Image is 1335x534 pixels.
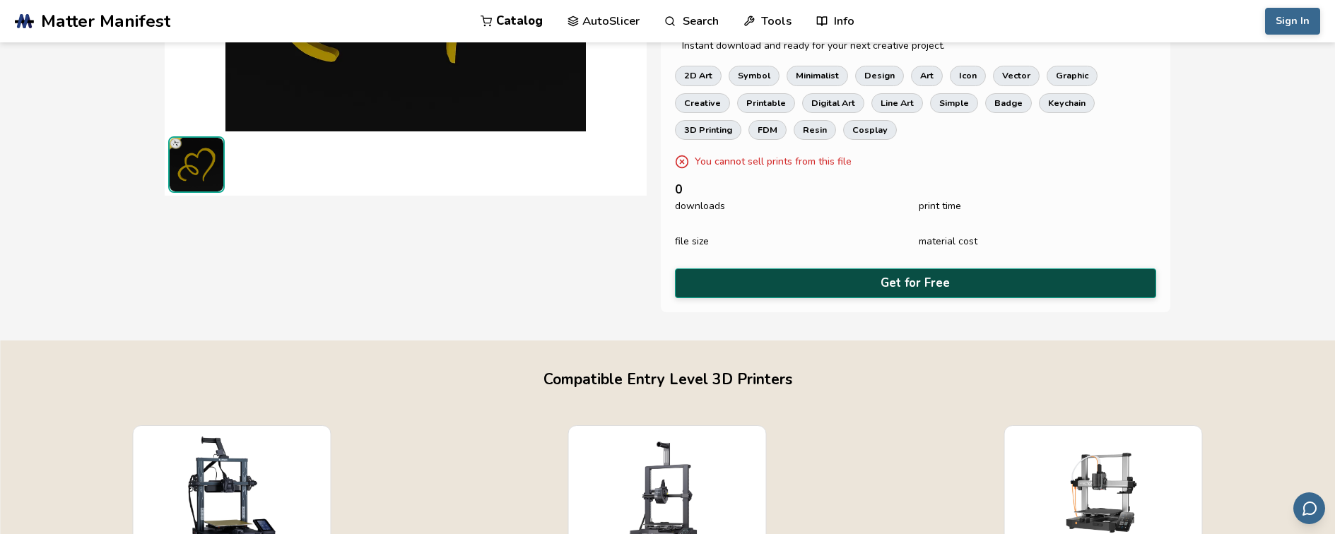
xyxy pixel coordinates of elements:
[1293,492,1325,524] button: Send feedback via email
[993,66,1040,85] a: Vector
[675,66,722,85] a: 2D Art
[787,66,848,85] a: Minimalist
[1265,8,1320,35] button: Sign In
[682,40,1149,52] p: Instant download and ready for your next creative project.
[843,120,897,140] a: Cosplay
[675,268,1156,297] button: Get for Free
[748,120,787,140] a: FDM
[802,93,864,113] a: Digital Art
[675,183,682,196] span: 0
[871,93,923,113] a: Line Art
[695,154,852,169] p: You cannot sell prints from this file
[930,93,978,113] a: Simple
[41,11,170,31] span: Matter Manifest
[794,120,836,140] a: Resin
[1039,93,1095,113] a: Keychain
[919,236,977,247] span: material cost
[911,66,943,85] a: Art
[919,201,961,212] span: print time
[675,236,709,247] span: file size
[675,93,730,113] a: Creative
[14,369,1321,391] h2: Compatible Entry Level 3D Printers
[737,93,795,113] a: Printable
[729,66,780,85] a: Symbol
[1047,66,1098,85] a: Graphic
[985,93,1032,113] a: Badge
[855,66,904,85] a: Design
[675,120,741,140] a: 3D Printing
[950,66,986,85] a: Icon
[675,201,725,212] span: downloads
